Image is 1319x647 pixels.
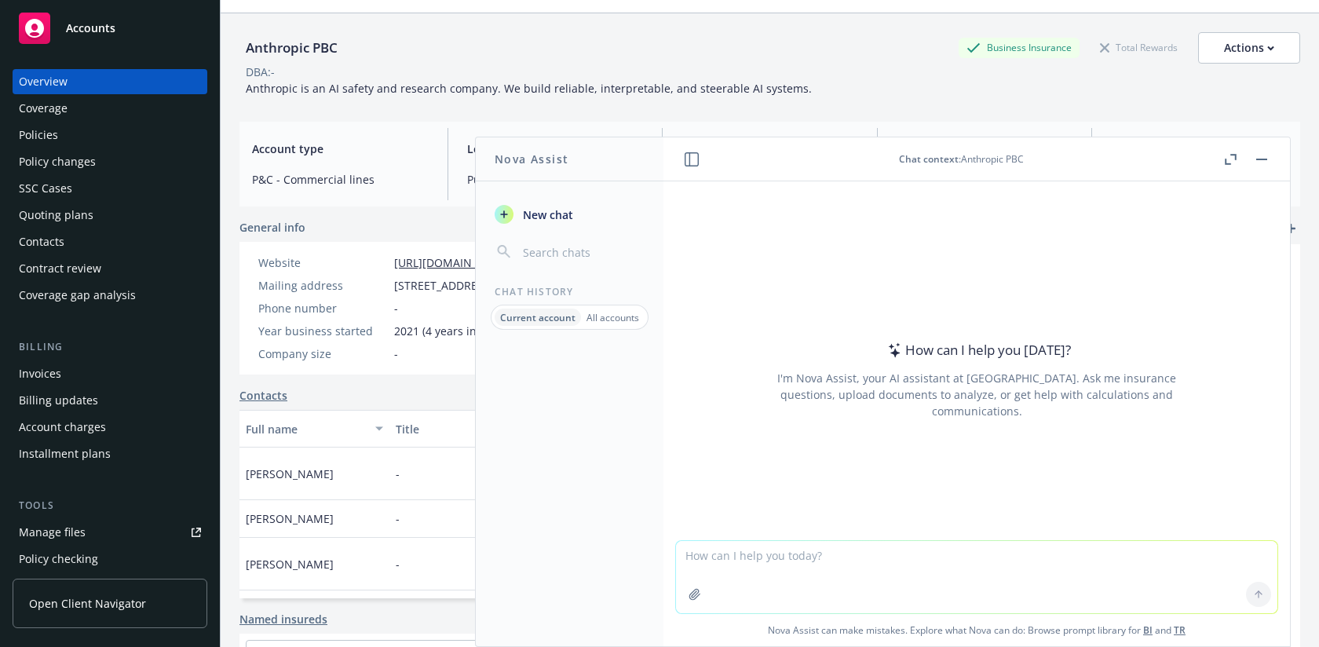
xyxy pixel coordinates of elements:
span: - [396,556,400,572]
span: General info [239,219,305,236]
div: Company size [258,345,388,362]
span: P&C - Commercial lines [252,171,429,188]
div: Year business started [258,323,388,339]
div: Coverage [19,96,68,121]
div: Phone number [258,300,388,316]
span: Public Benefit Corporation [467,171,644,188]
div: Policy checking [19,546,98,572]
a: Invoices [13,361,207,386]
a: BI [1143,623,1153,637]
a: Contacts [13,229,207,254]
button: Actions [1198,32,1300,64]
a: SSC Cases [13,176,207,201]
a: TR [1174,623,1186,637]
span: - [396,466,400,482]
a: Coverage [13,96,207,121]
div: I'm Nova Assist, your AI assistant at [GEOGRAPHIC_DATA]. Ask me insurance questions, upload docum... [756,370,1197,419]
a: Policy changes [13,149,207,174]
div: Account charges [19,415,106,440]
div: DBA: - [246,64,275,80]
div: Title [396,421,516,437]
div: Total Rewards [1092,38,1186,57]
div: Billing [13,339,207,355]
div: SSC Cases [19,176,72,201]
div: Actions [1224,33,1274,63]
a: Manage files [13,520,207,545]
h1: Nova Assist [495,151,568,167]
div: Contacts [19,229,64,254]
div: Policy changes [19,149,96,174]
a: Coverage gap analysis [13,283,207,308]
span: [PERSON_NAME] [246,556,334,572]
div: Quoting plans [19,203,93,228]
input: Search chats [520,241,645,263]
a: Contract review [13,256,207,281]
div: Installment plans [19,441,111,466]
span: Nova Assist can make mistakes. Explore what Nova can do: Browse prompt library for and [670,614,1284,646]
a: Named insureds [239,611,327,627]
div: Overview [19,69,68,94]
span: Open Client Navigator [29,595,146,612]
div: Mailing address [258,277,388,294]
a: Policy checking [13,546,207,572]
a: add [1281,219,1300,238]
div: Anthropic PBC [239,38,344,58]
span: Accounts [66,22,115,35]
span: - [394,345,398,362]
div: : Anthropic PBC [701,152,1221,166]
div: Business Insurance [959,38,1080,57]
button: New chat [488,200,651,228]
span: Account type [252,141,429,157]
div: Coverage gap analysis [19,283,136,308]
a: Billing updates [13,388,207,413]
div: Invoices [19,361,61,386]
div: Chat History [476,285,663,298]
div: How can I help you [DATE]? [883,340,1071,360]
button: Full name [239,410,389,448]
span: [PERSON_NAME] [246,510,334,527]
span: [STREET_ADDRESS] [394,277,494,294]
span: Legal entity type [467,141,644,157]
a: Quoting plans [13,203,207,228]
span: - [396,510,400,527]
p: All accounts [586,311,639,324]
a: Installment plans [13,441,207,466]
div: Policies [19,122,58,148]
a: Account charges [13,415,207,440]
div: Contract review [19,256,101,281]
span: - [394,300,398,316]
a: Overview [13,69,207,94]
a: Contacts [239,387,287,404]
div: Billing updates [19,388,98,413]
span: Chat context [899,152,959,166]
span: New chat [520,207,573,223]
span: Anthropic is an AI safety and research company. We build reliable, interpretable, and steerable A... [246,81,812,96]
a: [URL][DOMAIN_NAME] [394,255,513,270]
p: Current account [500,311,575,324]
div: Website [258,254,388,271]
span: 2021 (4 years in business) [394,323,530,339]
div: Tools [13,498,207,514]
div: Full name [246,421,366,437]
a: Policies [13,122,207,148]
button: Title [389,410,539,448]
span: [PERSON_NAME] [246,466,334,482]
div: Manage files [19,520,86,545]
a: Accounts [13,6,207,50]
